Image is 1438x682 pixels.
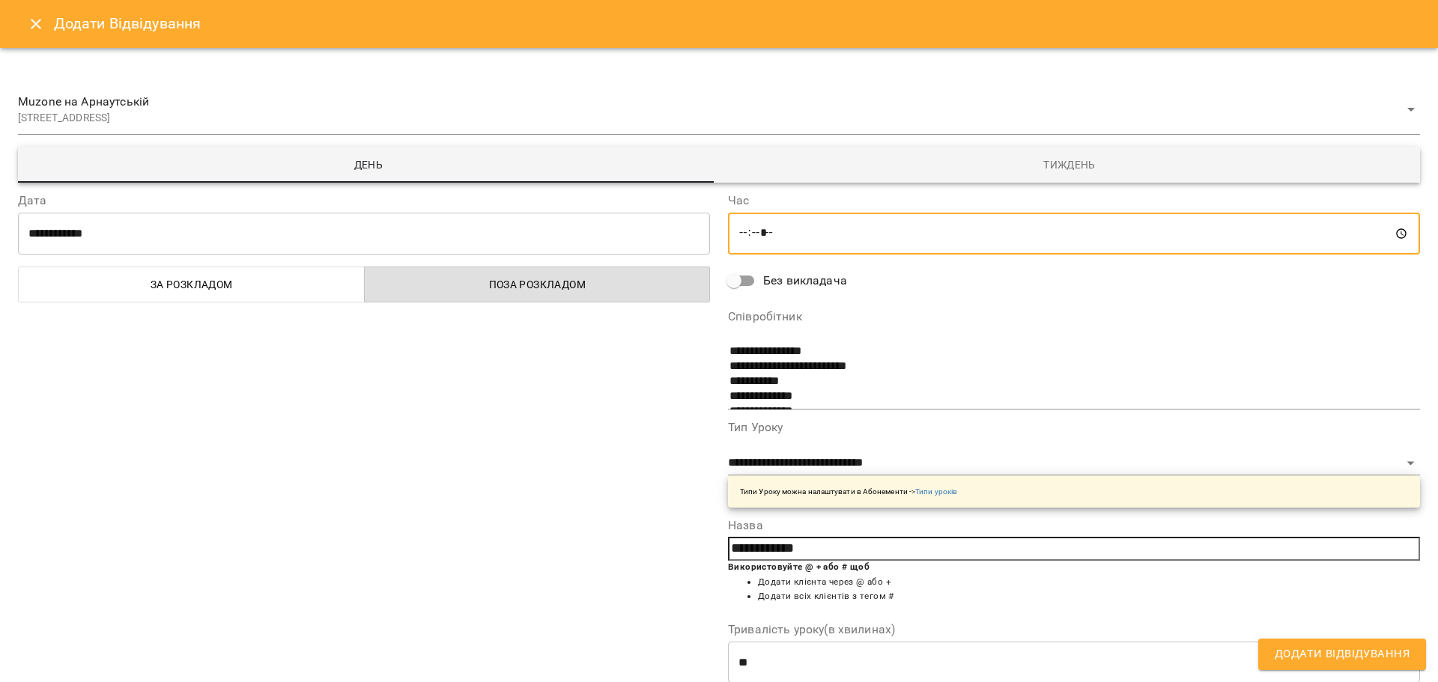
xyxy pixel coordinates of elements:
button: Close [18,6,54,42]
button: Додати Відвідування [1258,639,1426,670]
button: За розкладом [18,267,365,302]
span: Тиждень [728,156,1411,174]
p: [STREET_ADDRESS] [18,111,1402,126]
li: Додати всіх клієнтів з тегом # [758,589,1420,604]
label: Співробітник [728,311,1420,323]
a: Типи уроків [915,487,957,496]
div: Muzone на Арнаутській[STREET_ADDRESS] [18,84,1420,135]
label: Тип Уроку [728,421,1420,433]
span: Поза розкладом [374,275,702,293]
label: Назва [728,520,1420,532]
span: За розкладом [28,275,356,293]
label: Тривалість уроку(в хвилинах) [728,624,1420,636]
span: День [27,156,710,174]
button: Поза розкладом [364,267,711,302]
span: Без викладача [763,272,847,290]
span: Muzone на Арнаутській [18,93,1402,111]
label: Час [728,195,1420,207]
h6: Додати Відвідування [54,12,201,35]
span: Додати Відвідування [1275,645,1410,664]
li: Додати клієнта через @ або + [758,575,1420,590]
label: Дата [18,195,710,207]
p: Типи Уроку можна налаштувати в Абонементи -> [740,486,957,497]
b: Використовуйте @ + або # щоб [728,561,870,572]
